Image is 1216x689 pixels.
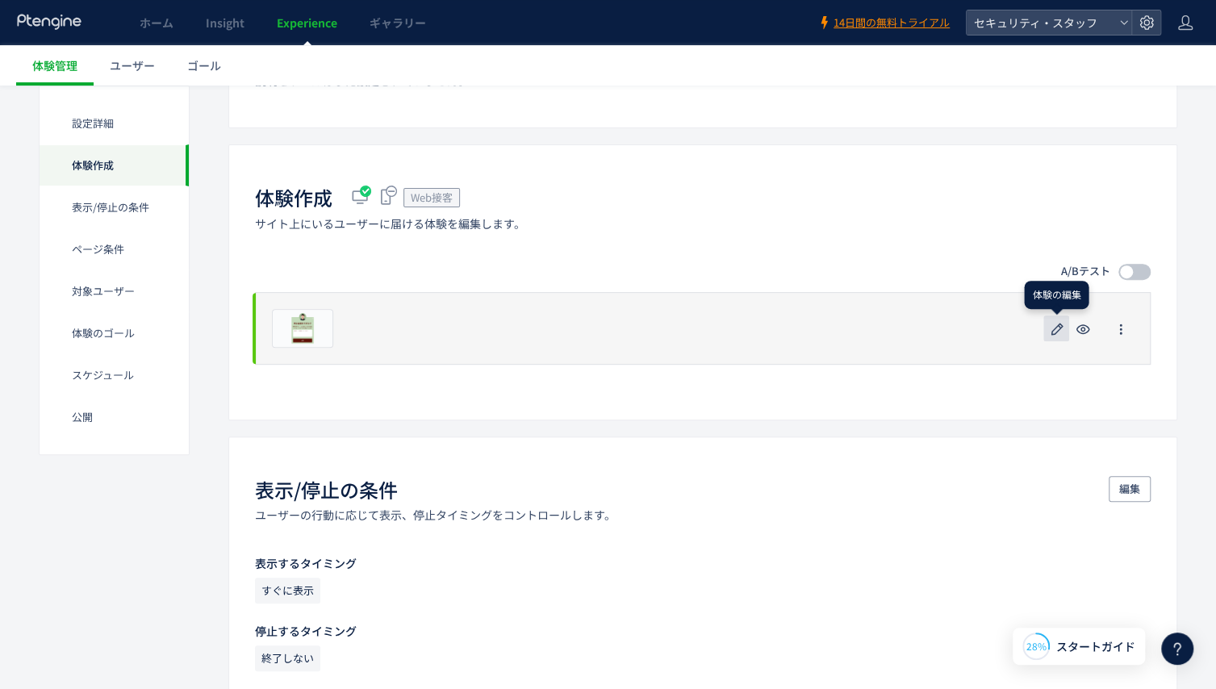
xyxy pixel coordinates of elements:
[255,476,398,503] h1: 表示/停止の条件
[370,15,426,31] span: ギャラリー
[255,623,357,639] span: 停止するタイミング
[255,555,357,571] span: 表示するタイミング
[834,15,950,31] span: 14日間の無料トライアル
[255,645,320,671] span: 終了しない
[969,10,1113,35] span: セキュリティ・スタッフ
[255,215,525,232] p: サイト上にいるユーザーに届ける体験を編集します。
[255,507,616,523] p: ユーザーの行動に応じて表示、停止タイミングをコントロールします。
[1026,639,1047,653] span: 28%
[206,15,244,31] span: Insight
[40,354,189,396] div: スケジュール​
[1061,264,1110,279] span: A/Bテスト
[1119,476,1140,502] span: 編集
[40,144,189,186] div: 体験作成
[1109,476,1151,502] button: 編集
[32,57,77,73] span: 体験管理
[255,578,320,603] span: すぐに表示
[187,57,221,73] span: ゴール
[40,228,189,270] div: ページ条件
[411,190,453,205] span: Web接客
[276,313,329,344] img: feee4436a377b5efaf0a245b51ba5ae31759297309881.png
[255,184,332,211] h1: 体験作成
[40,312,189,354] div: 体験のゴール
[110,57,155,73] span: ユーザー
[277,15,337,31] span: Experience
[140,15,173,31] span: ホーム
[1056,638,1135,655] span: スタートガイド
[1024,281,1089,308] div: 体験の編集
[817,15,950,31] a: 14日間の無料トライアル
[40,396,189,438] div: 公開
[40,102,189,144] div: 設定詳細
[40,186,189,228] div: 表示/停止の条件
[40,270,189,312] div: 対象ユーザー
